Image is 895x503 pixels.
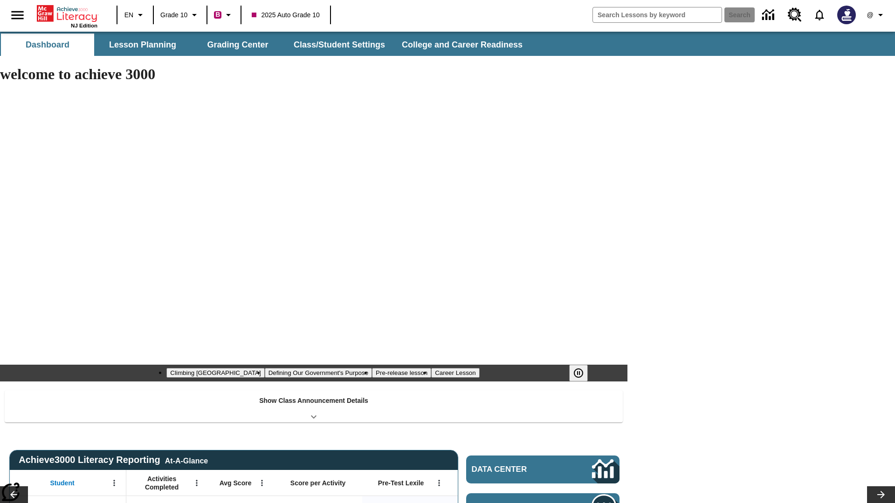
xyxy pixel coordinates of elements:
button: Language: EN, Select a language [120,7,150,23]
button: Slide 1 Climbing Mount Tai [166,368,264,378]
input: search field [593,7,722,22]
span: Data Center [472,465,560,474]
a: Resource Center, Will open in new tab [782,2,807,27]
button: Open Menu [107,476,121,490]
button: Slide 4 Career Lesson [431,368,479,378]
div: At-A-Glance [165,455,208,465]
span: B [215,9,220,20]
p: Show Class Announcement Details [259,396,368,406]
button: College and Career Readiness [394,34,530,56]
button: Grading Center [191,34,284,56]
button: Dashboard [1,34,94,56]
a: Data Center [757,2,782,28]
button: Open Menu [190,476,204,490]
button: Open Menu [255,476,269,490]
button: Profile/Settings [861,7,891,23]
button: Grade: Grade 10, Select a grade [157,7,204,23]
button: Class/Student Settings [286,34,392,56]
span: Activities Completed [131,475,193,491]
a: Notifications [807,3,832,27]
a: Home [37,4,97,23]
a: Data Center [466,455,620,483]
button: Pause [569,365,588,381]
div: Pause [569,365,597,381]
button: Lesson Planning [96,34,189,56]
span: Avg Score [220,479,252,487]
img: Avatar [837,6,856,24]
span: NJ Edition [71,23,97,28]
span: Pre-Test Lexile [378,479,424,487]
button: Lesson carousel, Next [867,486,895,503]
span: EN [124,10,133,20]
span: Achieve3000 Literacy Reporting [19,455,208,465]
span: Score per Activity [290,479,346,487]
button: Slide 2 Defining Our Government's Purpose [265,368,372,378]
button: Select a new avatar [832,3,861,27]
span: @ [867,10,873,20]
span: Grade 10 [160,10,187,20]
button: Slide 3 Pre-release lesson [372,368,431,378]
span: Student [50,479,75,487]
span: 2025 Auto Grade 10 [252,10,319,20]
button: Open Menu [432,476,446,490]
button: Boost Class color is violet red. Change class color [210,7,238,23]
button: Open side menu [4,1,31,29]
div: Show Class Announcement Details [5,390,623,422]
div: Home [37,3,97,28]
